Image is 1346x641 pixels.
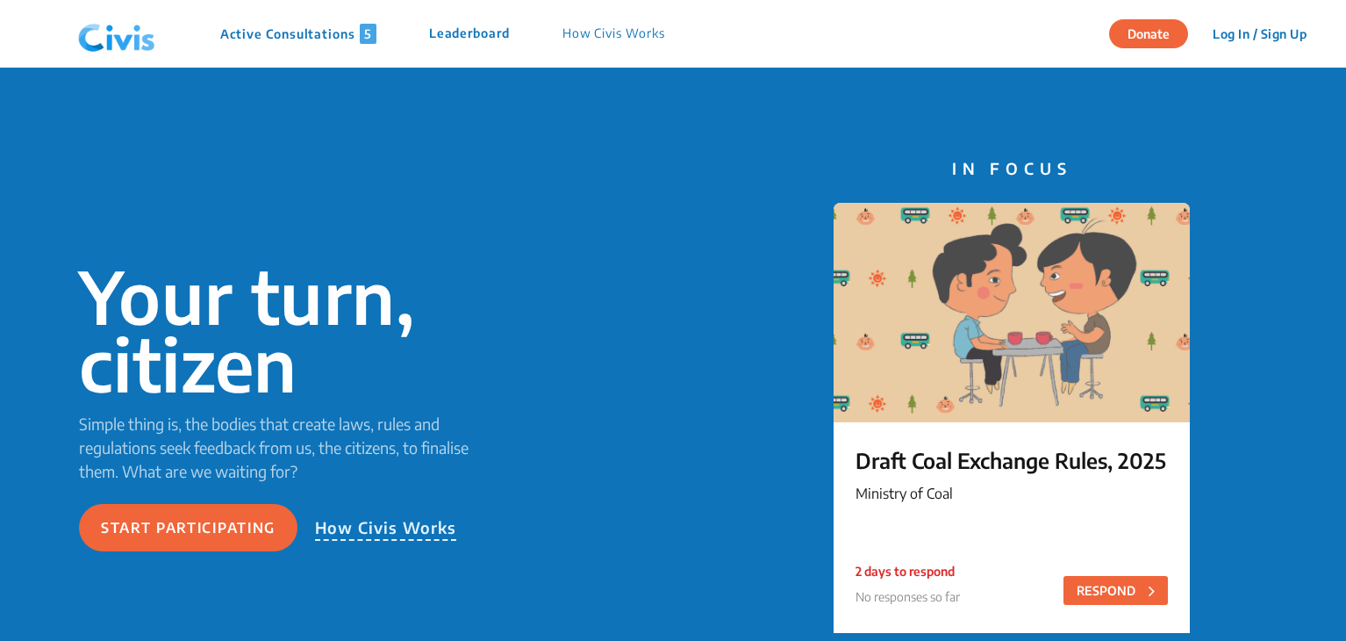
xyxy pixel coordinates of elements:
[1201,20,1318,47] button: Log In / Sign Up
[429,24,510,44] p: Leaderboard
[1109,19,1188,48] button: Donate
[856,562,960,580] p: 2 days to respond
[1109,24,1201,41] a: Donate
[834,156,1190,180] p: IN FOCUS
[1063,576,1168,605] button: RESPOND
[360,24,376,44] span: 5
[71,8,162,61] img: navlogo.png
[79,263,495,398] p: Your turn, citizen
[79,504,297,551] button: Start participating
[856,483,1168,504] p: Ministry of Coal
[856,444,1168,476] p: Draft Coal Exchange Rules, 2025
[79,412,495,483] p: Simple thing is, the bodies that create laws, rules and regulations seek feedback from us, the ci...
[562,24,665,44] p: How Civis Works
[220,24,376,44] p: Active Consultations
[315,515,457,541] p: How Civis Works
[856,589,960,604] span: No responses so far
